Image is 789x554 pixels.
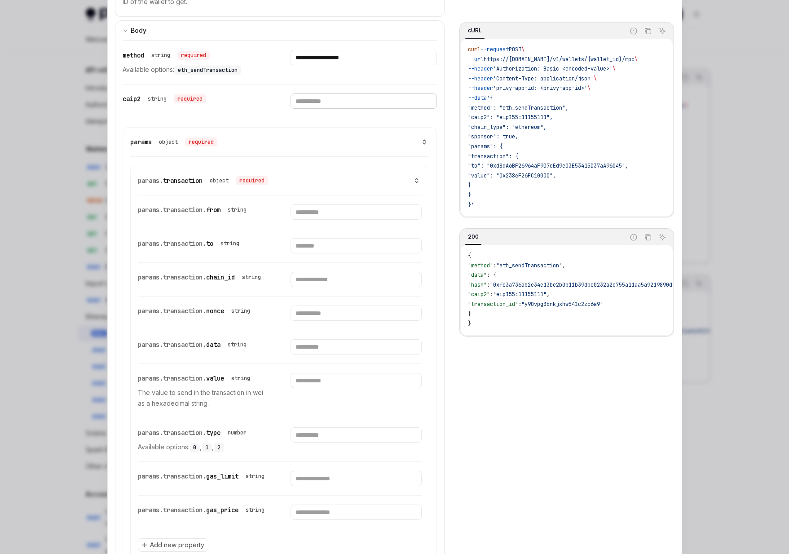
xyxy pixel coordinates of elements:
[138,273,206,281] span: params.transaction.
[465,25,485,36] div: cURL
[206,273,235,281] span: chain_id
[163,177,203,185] span: transaction
[496,262,562,269] span: "eth_sendTransaction"
[487,94,493,102] span: '{
[123,93,206,104] div: caip2
[468,133,518,140] span: "sponsor": true,
[490,281,704,288] span: "0xfc3a736ab2e34e13be2b0b11b39dbc0232a2e755a11aa5a9219890d3b2c6c7d8"
[419,139,429,145] button: show 1 property
[138,429,206,437] span: params.transaction.
[468,124,547,131] span: "chain_type": "ethereum",
[493,84,587,92] span: 'privy-app-id: <privy-app-id>'
[657,25,668,37] button: Ask AI
[138,238,243,249] div: params.transaction.to
[291,427,422,443] input: Enter type
[138,206,206,214] span: params.transaction.
[217,444,220,451] span: 2
[468,114,553,121] span: "caip2": "eip155:11155111",
[468,252,471,259] span: {
[291,50,437,65] input: Enter method
[468,84,493,92] span: --header
[138,374,206,382] span: params.transaction.
[138,306,254,316] div: params.transaction.nonce
[480,46,509,53] span: --request
[138,506,206,514] span: params.transaction.
[123,95,141,103] span: caip2
[138,538,208,552] button: Add new property
[291,238,422,253] input: Enter to
[547,291,550,298] span: ,
[493,291,547,298] span: "eip155:11155111"
[138,175,268,186] div: params.transaction
[291,471,422,486] input: Enter gas_limit
[115,20,445,40] button: Expand input section
[468,65,493,72] span: --header
[465,231,481,242] div: 200
[206,506,238,514] span: gas_price
[206,239,213,248] span: to
[493,65,613,72] span: 'Authorization: Basic <encoded-value>'
[206,307,224,315] span: nonce
[468,143,502,150] span: "params": {
[291,204,422,220] input: Enter from
[587,84,591,92] span: \
[509,46,521,53] span: POST
[291,306,422,321] input: Enter nonce
[521,46,525,53] span: \
[206,206,220,214] span: from
[138,307,206,315] span: params.transaction.
[635,56,638,63] span: \
[657,231,668,243] button: Ask AI
[642,231,654,243] button: Copy the contents from the code block
[642,25,654,37] button: Copy the contents from the code block
[291,505,422,520] input: Enter gas_price
[138,177,163,185] span: params.
[138,339,250,350] div: params.transaction.data
[177,51,210,60] div: required
[291,339,422,355] input: Enter data
[206,429,220,437] span: type
[206,374,224,382] span: value
[138,427,250,438] div: params.transaction.type
[490,291,493,298] span: :
[468,153,518,160] span: "transaction": {
[206,341,220,349] span: data
[468,104,569,111] span: "method": "eth_sendTransaction",
[493,262,496,269] span: :
[150,541,204,550] span: Add new property
[138,505,268,515] div: params.transaction.gas_price
[206,472,238,480] span: gas_limit
[193,444,196,451] span: 0
[468,320,471,327] span: }
[131,25,146,36] div: Body
[236,176,268,185] div: required
[138,471,268,482] div: params.transaction.gas_limit
[487,271,496,279] span: : {
[138,341,206,349] span: params.transaction.
[123,64,269,75] p: Available options:
[291,93,437,109] input: Enter caip2
[628,25,639,37] button: Report incorrect code
[138,387,269,409] p: The value to send in the transaction in wei as a hexadecimal string.
[123,51,144,59] span: method
[468,271,487,279] span: "data"
[123,50,210,61] div: method
[138,272,264,283] div: params.transaction.chain_id
[138,239,206,248] span: params.transaction.
[594,75,597,82] span: \
[468,191,471,199] span: }
[484,56,635,63] span: https://[DOMAIN_NAME]/v1/wallets/{wallet_id}/rpc
[138,472,206,480] span: params.transaction.
[468,46,480,53] span: curl
[468,262,493,269] span: "method"
[468,291,490,298] span: "caip2"
[174,94,206,103] div: required
[291,272,422,287] input: Enter chain_id
[205,444,208,451] span: 1
[468,281,487,288] span: "hash"
[130,137,217,147] div: params
[468,162,628,169] span: "to": "0xd8dA6BF26964aF9D7eEd9e03E53415D37aA96045",
[412,177,422,184] button: show 9 properties
[468,182,471,189] span: }
[487,281,490,288] span: :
